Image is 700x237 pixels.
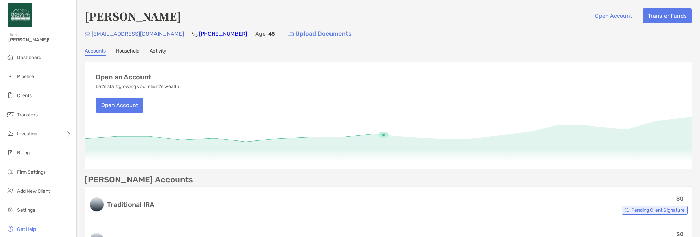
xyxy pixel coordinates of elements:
[17,55,41,60] span: Dashboard
[85,176,193,184] p: [PERSON_NAME] Accounts
[631,208,685,212] span: Pending Client Signature
[625,208,630,212] img: Account Status icon
[17,169,46,175] span: Firm Settings
[107,201,154,209] h3: Traditional IRA
[6,167,14,176] img: firm-settings icon
[85,8,181,24] h4: [PERSON_NAME]
[192,31,198,37] img: Phone Icon
[6,91,14,99] img: clients icon
[17,188,50,194] span: Add New Client
[96,98,143,113] button: Open Account
[6,72,14,80] img: pipeline icon
[85,48,106,56] a: Accounts
[255,30,266,38] p: Age
[6,148,14,157] img: billing icon
[17,74,34,79] span: Pipeline
[8,3,32,27] img: Zoe Logo
[150,48,166,56] a: Activity
[17,93,32,99] span: Clients
[643,8,692,23] button: Transfer Funds
[90,198,104,211] img: logo account
[85,32,90,36] img: Email Icon
[199,31,247,37] a: [PHONE_NUMBER]
[283,27,356,41] a: Upload Documents
[676,194,684,203] p: $0
[17,226,36,232] span: Get Help
[6,53,14,61] img: dashboard icon
[288,32,294,36] img: button icon
[6,187,14,195] img: add_new_client icon
[116,48,139,56] a: Household
[17,207,35,213] span: Settings
[6,129,14,137] img: investing icon
[96,84,181,89] p: Let's start growing your client's wealth.
[8,37,72,43] span: [PERSON_NAME]!
[6,225,14,233] img: get-help icon
[6,110,14,118] img: transfers icon
[96,73,151,81] h3: Open an Account
[6,206,14,214] img: settings icon
[590,8,637,23] button: Open Account
[17,131,37,137] span: Investing
[268,30,275,38] p: 45
[92,30,184,38] p: [EMAIL_ADDRESS][DOMAIN_NAME]
[17,112,38,118] span: Transfers
[17,150,30,156] span: Billing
